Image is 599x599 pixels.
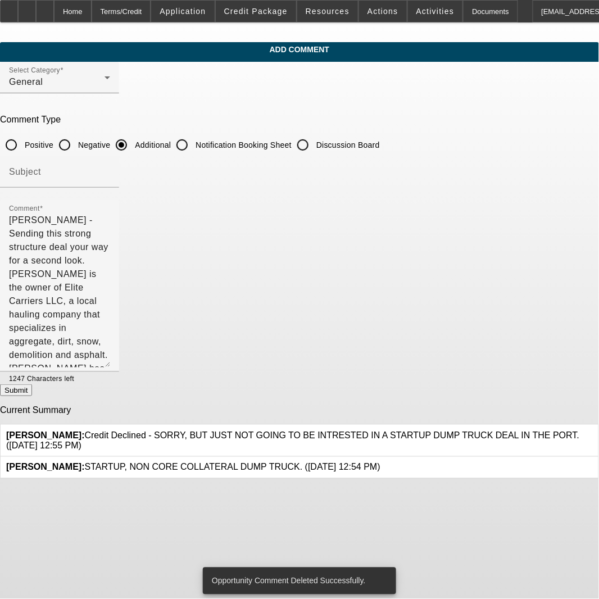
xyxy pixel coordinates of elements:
span: Application [160,7,206,16]
span: STARTUP, NON CORE COLLATERAL DUMP TRUCK. ([DATE] 12:54 PM) [6,462,380,472]
button: Activities [408,1,463,22]
button: Actions [359,1,407,22]
label: Notification Booking Sheet [193,139,292,151]
span: Credit Declined - SORRY, BUT JUST NOT GOING TO BE INTRESTED IN A STARTUP DUMP TRUCK DEAL IN THE P... [6,430,579,450]
button: Application [151,1,214,22]
mat-hint: 1247 Characters left [9,372,74,384]
mat-label: Comment [9,205,40,212]
b: [PERSON_NAME]: [6,430,85,440]
button: Credit Package [216,1,296,22]
label: Negative [76,139,110,151]
span: Actions [367,7,398,16]
span: Credit Package [224,7,288,16]
span: General [9,77,43,87]
mat-label: Select Category [9,67,60,74]
button: Resources [297,1,358,22]
span: Activities [416,7,455,16]
div: Opportunity Comment Deleted Successfully. [203,568,392,595]
span: Resources [306,7,350,16]
label: Additional [133,139,171,151]
label: Discussion Board [314,139,380,151]
span: Add Comment [8,45,591,54]
label: Positive [22,139,53,151]
b: [PERSON_NAME]: [6,462,85,472]
mat-label: Subject [9,167,41,176]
